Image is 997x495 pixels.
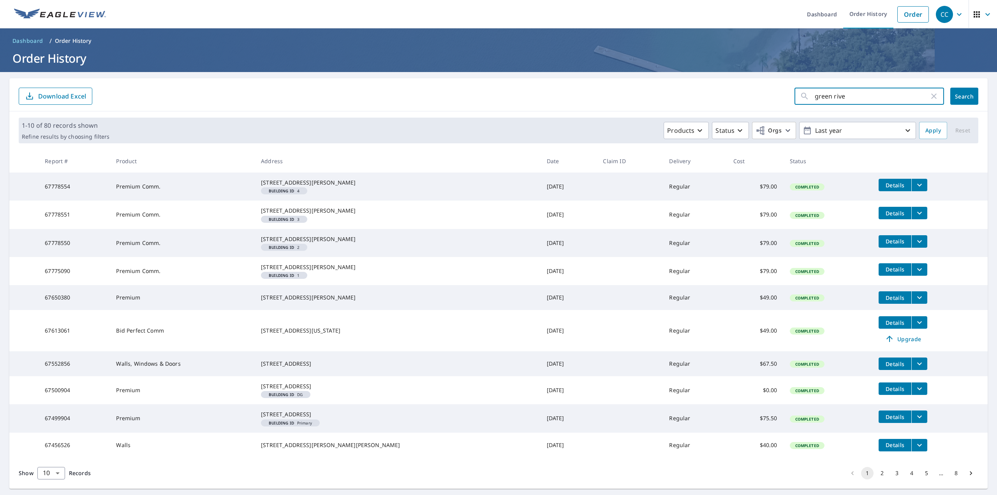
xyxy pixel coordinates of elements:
[891,467,903,479] button: Go to page 3
[883,181,907,189] span: Details
[110,150,255,173] th: Product
[541,201,597,229] td: [DATE]
[879,263,911,276] button: detailsBtn-67775090
[110,351,255,376] td: Walls, Windows & Doors
[919,122,947,139] button: Apply
[791,443,824,448] span: Completed
[22,121,109,130] p: 1-10 of 80 records shown
[879,316,911,329] button: detailsBtn-67613061
[269,421,294,425] em: Building ID
[883,210,907,217] span: Details
[264,189,304,193] span: 4
[791,295,824,301] span: Completed
[845,467,978,479] nav: pagination navigation
[883,294,907,301] span: Details
[911,179,927,191] button: filesDropdownBtn-67778554
[791,416,824,422] span: Completed
[883,238,907,245] span: Details
[784,150,873,173] th: Status
[883,319,907,326] span: Details
[897,6,929,23] a: Order
[110,404,255,432] td: Premium
[727,201,784,229] td: $79.00
[110,376,255,404] td: Premium
[752,122,796,139] button: Orgs
[911,291,927,304] button: filesDropdownBtn-67650380
[541,433,597,458] td: [DATE]
[39,229,110,257] td: 67778550
[883,385,907,393] span: Details
[541,376,597,404] td: [DATE]
[791,241,824,246] span: Completed
[727,150,784,173] th: Cost
[264,421,317,425] span: Primary
[883,441,907,449] span: Details
[261,263,534,271] div: [STREET_ADDRESS][PERSON_NAME]
[37,462,65,484] div: 10
[727,404,784,432] td: $75.50
[663,201,727,229] td: Regular
[110,229,255,257] td: Premium Comm.
[663,257,727,285] td: Regular
[879,382,911,395] button: detailsBtn-67500904
[812,124,903,137] p: Last year
[791,269,824,274] span: Completed
[269,217,294,221] em: Building ID
[883,266,907,273] span: Details
[264,273,304,277] span: 1
[9,35,988,47] nav: breadcrumb
[727,229,784,257] td: $79.00
[541,351,597,376] td: [DATE]
[879,439,911,451] button: detailsBtn-67456526
[911,410,927,423] button: filesDropdownBtn-67499904
[39,433,110,458] td: 67456526
[264,393,307,396] span: DG
[255,150,540,173] th: Address
[879,235,911,248] button: detailsBtn-67778550
[791,328,824,334] span: Completed
[269,273,294,277] em: Building ID
[715,126,735,135] p: Status
[39,404,110,432] td: 67499904
[815,85,929,107] input: Address, Report #, Claim ID, etc.
[911,207,927,219] button: filesDropdownBtn-67778551
[727,433,784,458] td: $40.00
[541,310,597,351] td: [DATE]
[541,229,597,257] td: [DATE]
[269,189,294,193] em: Building ID
[911,263,927,276] button: filesDropdownBtn-67775090
[9,50,988,66] h1: Order History
[791,388,824,393] span: Completed
[663,229,727,257] td: Regular
[39,201,110,229] td: 67778551
[663,376,727,404] td: Regular
[663,404,727,432] td: Regular
[541,257,597,285] td: [DATE]
[879,179,911,191] button: detailsBtn-67778554
[110,433,255,458] td: Walls
[879,291,911,304] button: detailsBtn-67650380
[19,88,92,105] button: Download Excel
[956,93,972,100] span: Search
[791,361,824,367] span: Completed
[663,285,727,310] td: Regular
[38,92,86,100] p: Download Excel
[664,122,709,139] button: Products
[541,404,597,432] td: [DATE]
[791,184,824,190] span: Completed
[920,467,933,479] button: Go to page 5
[39,376,110,404] td: 67500904
[861,467,874,479] button: page 1
[261,327,534,335] div: [STREET_ADDRESS][US_STATE]
[541,173,597,201] td: [DATE]
[110,201,255,229] td: Premium Comm.
[39,257,110,285] td: 67775090
[55,37,92,45] p: Order History
[37,467,65,479] div: Show 10 records
[883,334,923,344] span: Upgrade
[727,310,784,351] td: $49.00
[39,351,110,376] td: 67552856
[791,213,824,218] span: Completed
[911,316,927,329] button: filesDropdownBtn-67613061
[264,217,304,221] span: 3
